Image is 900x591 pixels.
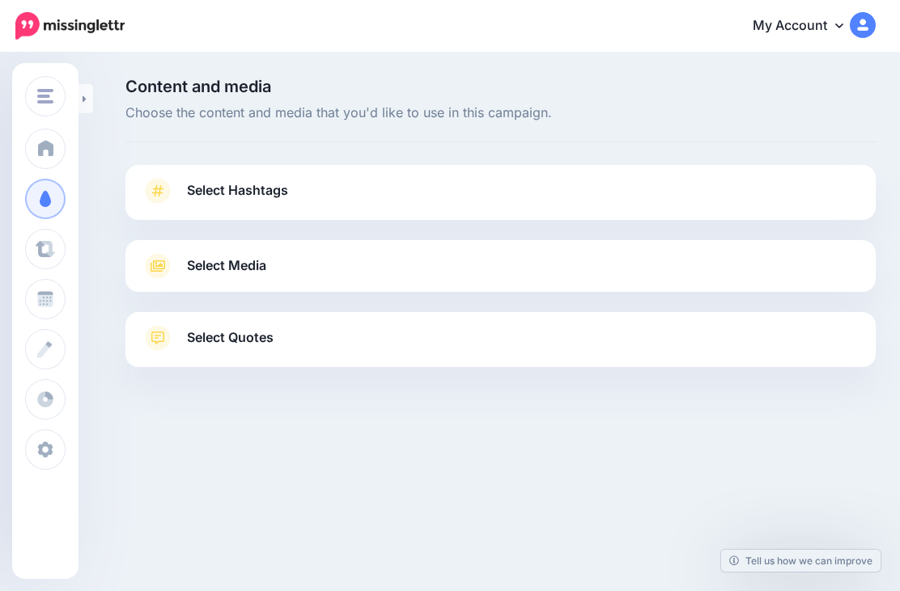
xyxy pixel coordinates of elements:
[142,325,860,367] a: Select Quotes
[187,327,274,348] span: Select Quotes
[125,103,876,124] span: Choose the content and media that you'd like to use in this campaign.
[142,178,860,220] a: Select Hashtags
[125,78,876,95] span: Content and media
[37,89,53,103] img: menu.png
[737,6,876,46] a: My Account
[187,179,288,201] span: Select Hashtags
[15,12,125,40] img: Missinglettr
[187,255,266,277] span: Select Media
[142,253,860,279] a: Select Media
[721,550,881,572] a: Tell us how we can improve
